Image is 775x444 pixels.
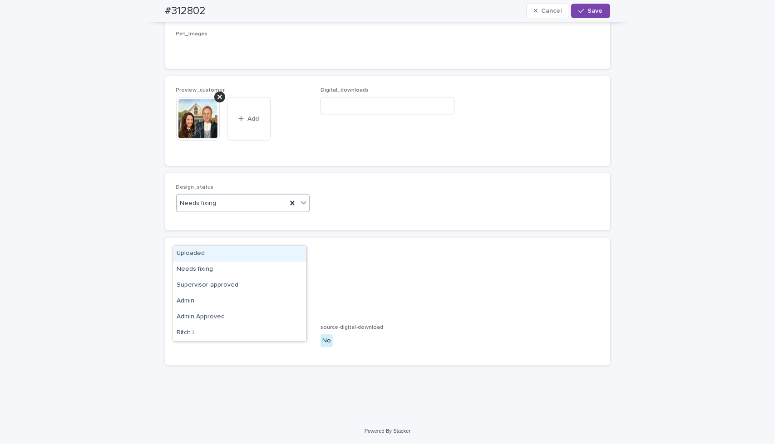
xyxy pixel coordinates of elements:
[247,116,259,122] span: Add
[173,278,306,293] div: Supervisor approved
[321,334,333,347] div: No
[173,246,306,262] div: Uploaded
[173,293,306,309] div: Admin
[176,88,225,93] span: Preview_customer
[173,309,306,325] div: Admin Approved
[176,41,599,51] p: -
[588,8,603,14] span: Save
[541,8,562,14] span: Cancel
[176,259,599,268] p: -
[173,262,306,278] div: Needs fixing
[176,185,214,190] span: Design_status
[526,4,570,18] button: Cancel
[180,199,217,208] span: Needs fixing
[165,5,206,18] h2: #312802
[365,428,410,434] a: Powered By Stacker
[176,297,599,306] p: -
[571,4,610,18] button: Save
[321,325,383,330] span: source-digital-download
[227,97,271,141] button: Add
[176,31,208,37] span: Pet_Images
[321,88,369,93] span: Digital_downloads
[173,325,306,341] div: Ritch L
